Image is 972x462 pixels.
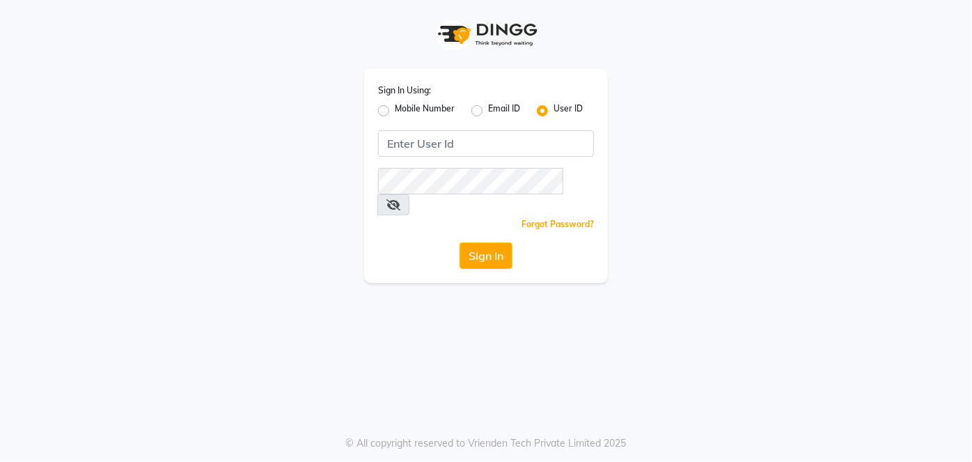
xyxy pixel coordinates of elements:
label: User ID [554,102,583,119]
img: logo1.svg [430,14,542,55]
button: Sign In [460,242,512,269]
label: Sign In Using: [378,84,431,97]
a: Forgot Password? [522,219,594,229]
label: Email ID [488,102,520,119]
input: Username [378,168,563,194]
label: Mobile Number [395,102,455,119]
input: Username [378,130,594,157]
